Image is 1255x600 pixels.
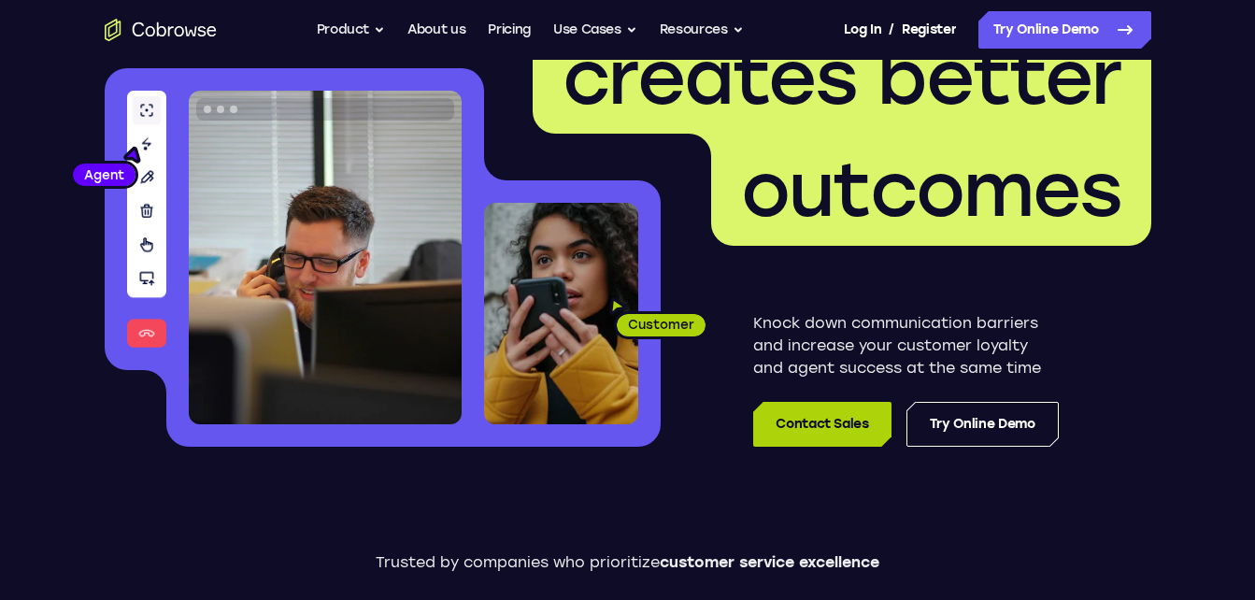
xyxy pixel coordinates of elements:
button: Use Cases [553,11,637,49]
a: Go to the home page [105,19,217,41]
a: Register [902,11,956,49]
img: A customer holding their phone [484,203,638,424]
span: creates better [563,33,1121,122]
img: A customer support agent talking on the phone [189,91,462,424]
span: / [889,19,894,41]
button: Resources [660,11,744,49]
button: Product [317,11,386,49]
a: Try Online Demo [978,11,1151,49]
a: Contact Sales [753,402,891,447]
a: Try Online Demo [906,402,1059,447]
span: outcomes [741,145,1121,235]
p: Knock down communication barriers and increase your customer loyalty and agent success at the sam... [753,312,1059,379]
span: customer service excellence [660,553,879,571]
a: About us [407,11,465,49]
a: Log In [844,11,881,49]
a: Pricing [488,11,531,49]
